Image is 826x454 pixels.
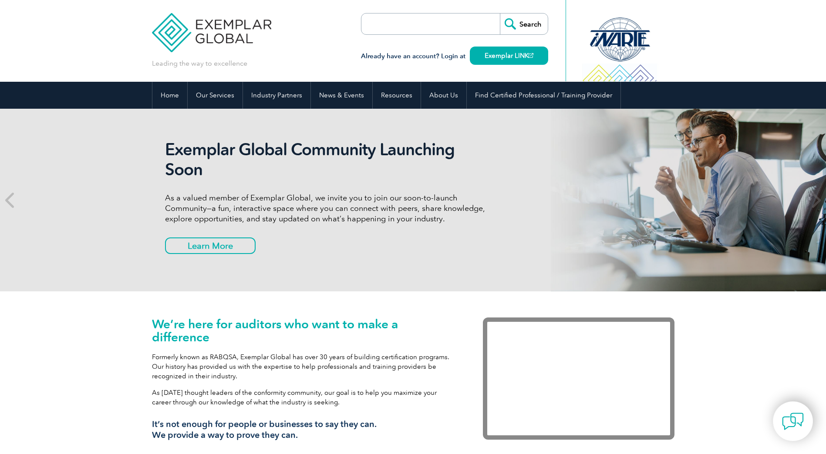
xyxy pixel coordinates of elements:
[483,317,674,440] iframe: Exemplar Global: Working together to make a difference
[421,82,466,109] a: About Us
[152,59,247,68] p: Leading the way to excellence
[152,419,457,441] h3: It’s not enough for people or businesses to say they can. We provide a way to prove they can.
[152,388,457,407] p: As [DATE] thought leaders of the conformity community, our goal is to help you maximize your care...
[470,47,548,65] a: Exemplar LINK
[467,82,620,109] a: Find Certified Professional / Training Provider
[152,317,457,344] h1: We’re here for auditors who want to make a difference
[529,53,533,58] img: open_square.png
[373,82,421,109] a: Resources
[188,82,243,109] a: Our Services
[152,82,187,109] a: Home
[782,411,804,432] img: contact-chat.png
[165,193,492,224] p: As a valued member of Exemplar Global, we invite you to join our soon-to-launch Community—a fun, ...
[361,51,548,62] h3: Already have an account? Login at
[311,82,372,109] a: News & Events
[243,82,310,109] a: Industry Partners
[165,237,256,254] a: Learn More
[165,140,492,180] h2: Exemplar Global Community Launching Soon
[152,352,457,381] p: Formerly known as RABQSA, Exemplar Global has over 30 years of building certification programs. O...
[500,13,548,34] input: Search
